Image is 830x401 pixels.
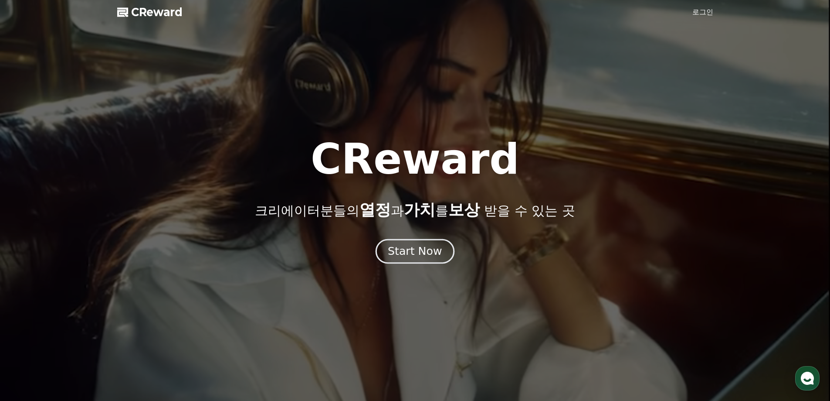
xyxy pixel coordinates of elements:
[448,201,480,219] span: 보상
[80,290,90,297] span: 대화
[112,277,167,298] a: 설정
[58,277,112,298] a: 대화
[692,7,713,17] a: 로그인
[255,201,575,219] p: 크리에이터분들의 과 를 받을 수 있는 곳
[359,201,391,219] span: 열정
[117,5,183,19] a: CReward
[377,248,453,257] a: Start Now
[135,290,145,297] span: 설정
[131,5,183,19] span: CReward
[376,239,454,264] button: Start Now
[27,290,33,297] span: 홈
[388,244,442,259] div: Start Now
[311,138,519,180] h1: CReward
[3,277,58,298] a: 홈
[404,201,435,219] span: 가치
